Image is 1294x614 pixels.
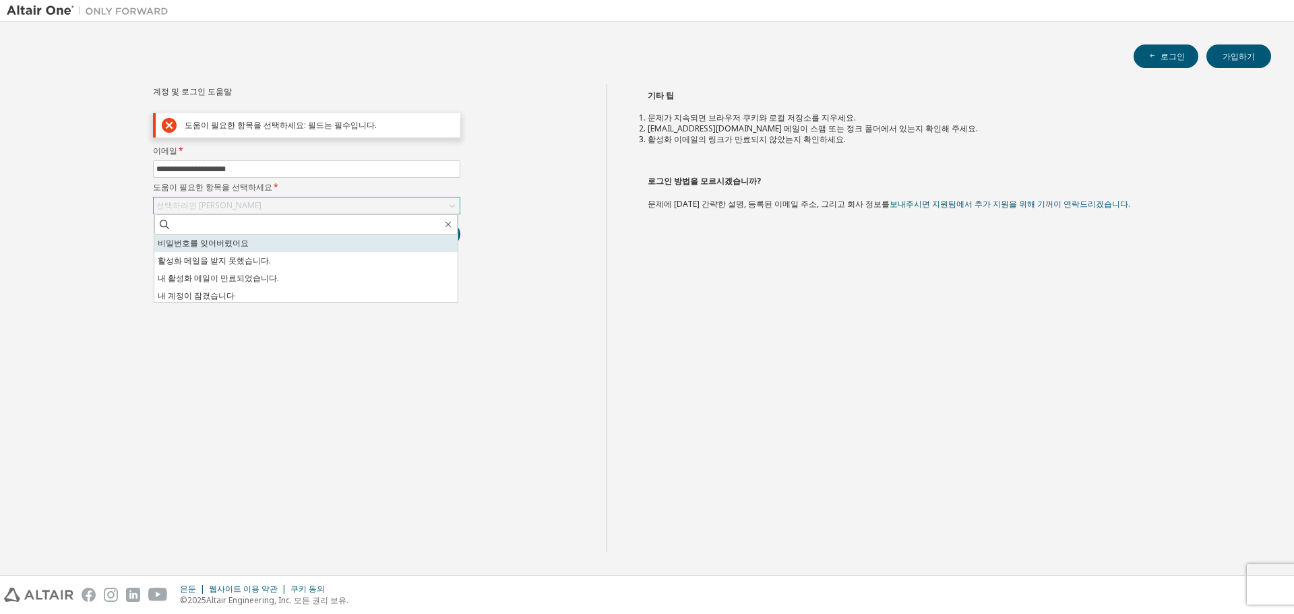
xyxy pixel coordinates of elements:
[648,133,846,145] font: 활성화 이메일의 링크가 만료되지 않았는지 확인하세요.
[648,175,761,187] font: 로그인 방법을 모르시겠습니까?
[82,588,96,602] img: facebook.svg
[156,199,261,211] font: 선택하려면 [PERSON_NAME]
[1223,51,1255,62] font: 가입하기
[648,123,978,134] font: [EMAIL_ADDRESS][DOMAIN_NAME] 메일이 스팸 또는 정크 폴더에서 있는지 확인해 주세요.
[648,198,890,210] font: 문제에 [DATE] 간략한 설명, 등록된 이메일 주소, 그리고 회사 정보를
[187,594,206,606] font: 2025
[153,86,232,97] font: 계정 및 로그인 도움말
[154,197,460,214] div: 선택하려면 [PERSON_NAME]
[648,112,856,123] font: 문제가 지속되면 브라우저 쿠키와 로컬 저장소를 지우세요.
[1206,44,1271,68] button: 가입하기
[185,119,377,131] font: 도움이 필요한 항목을 선택하세요: 필드는 필수입니다.
[209,583,278,594] font: 웹사이트 이용 약관
[890,198,1130,210] a: 보내주시면 지원팀에서 추가 지원을 위해 기꺼이 연락드리겠습니다.
[180,583,196,594] font: 은둔
[148,588,168,602] img: youtube.svg
[648,90,674,101] font: 기타 팁
[126,588,140,602] img: linkedin.svg
[1161,51,1185,62] font: 로그인
[158,237,249,249] font: 비밀번호를 잊어버렸어요
[1134,44,1198,68] button: 로그인
[4,588,73,602] img: altair_logo.svg
[153,181,272,193] font: 도움이 필요한 항목을 선택하세요
[290,583,325,594] font: 쿠키 동의
[206,594,348,606] font: Altair Engineering, Inc. 모든 권리 보유.
[104,588,118,602] img: instagram.svg
[180,594,187,606] font: ©
[153,145,177,156] font: 이메일
[7,4,175,18] img: 알타이르 원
